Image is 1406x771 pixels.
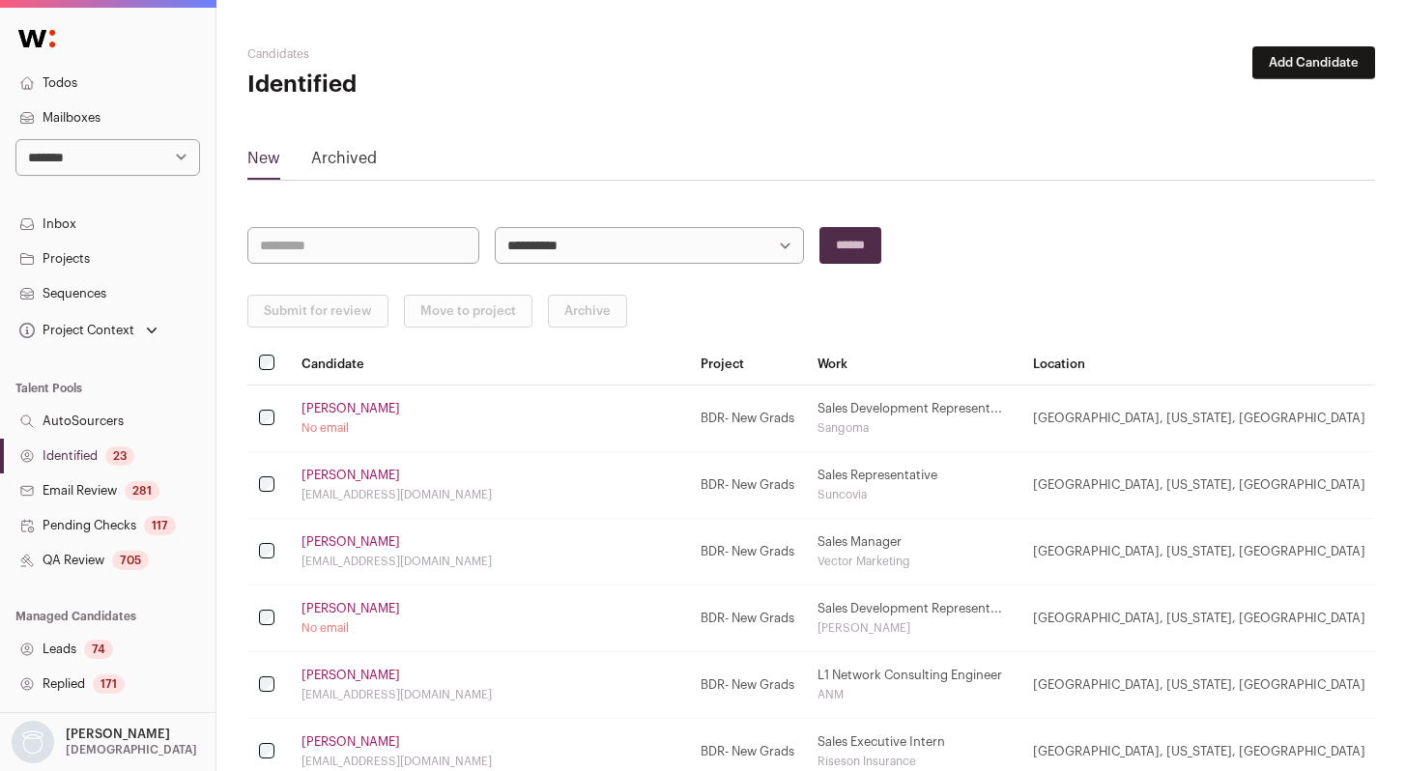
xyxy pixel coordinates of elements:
td: [GEOGRAPHIC_DATA], [US_STATE], [GEOGRAPHIC_DATA] [1021,519,1377,585]
div: Suncovia [818,487,1010,502]
td: L1 Network Consulting Engineer [806,652,1021,719]
h2: Candidates [247,46,623,62]
button: Add Candidate [1252,46,1375,79]
td: Sales Development Represent... [806,585,1021,652]
div: 705 [112,551,149,570]
td: Sales Manager [806,519,1021,585]
div: [EMAIL_ADDRESS][DOMAIN_NAME] [301,754,677,769]
img: Wellfound [8,19,66,58]
a: [PERSON_NAME] [301,468,400,483]
a: Archived [311,147,377,178]
div: Riseson Insurance [818,754,1010,769]
div: 23 [105,446,134,466]
a: [PERSON_NAME] [301,668,400,683]
td: [GEOGRAPHIC_DATA], [US_STATE], [GEOGRAPHIC_DATA] [1021,452,1377,519]
p: [PERSON_NAME] [66,727,170,742]
th: Project [689,343,806,385]
div: [PERSON_NAME] [818,620,1010,636]
button: Open dropdown [15,317,161,344]
p: [DEMOGRAPHIC_DATA] [66,742,197,757]
th: Location [1021,343,1377,385]
td: Sales Development Represent... [806,385,1021,452]
th: Candidate [290,343,689,385]
a: [PERSON_NAME] [301,534,400,550]
td: [GEOGRAPHIC_DATA], [US_STATE], [GEOGRAPHIC_DATA] [1021,652,1377,719]
div: Vector Marketing [818,554,1010,569]
a: [PERSON_NAME] [301,601,400,616]
th: Work [806,343,1021,385]
div: 171 [93,674,125,694]
h1: Identified [247,70,623,100]
div: ANM [818,687,1010,702]
td: BDR- New Grads [689,519,806,585]
a: [PERSON_NAME] [301,401,400,416]
td: BDR- New Grads [689,385,806,452]
div: Sangoma [818,420,1010,436]
td: Sales Representative [806,452,1021,519]
td: [GEOGRAPHIC_DATA], [US_STATE], [GEOGRAPHIC_DATA] [1021,585,1377,652]
div: 117 [144,516,176,535]
div: No email [301,620,677,636]
div: [EMAIL_ADDRESS][DOMAIN_NAME] [301,554,677,569]
div: No email [301,420,677,436]
div: Project Context [15,323,134,338]
div: [EMAIL_ADDRESS][DOMAIN_NAME] [301,687,677,702]
td: BDR- New Grads [689,452,806,519]
a: [PERSON_NAME] [301,734,400,750]
td: BDR- New Grads [689,652,806,719]
a: New [247,147,280,178]
div: [EMAIL_ADDRESS][DOMAIN_NAME] [301,487,677,502]
div: 74 [84,640,113,659]
td: BDR- New Grads [689,585,806,652]
td: [GEOGRAPHIC_DATA], [US_STATE], [GEOGRAPHIC_DATA] [1021,385,1377,452]
button: Open dropdown [8,721,201,763]
div: 281 [125,481,159,500]
img: nopic.png [12,721,54,763]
